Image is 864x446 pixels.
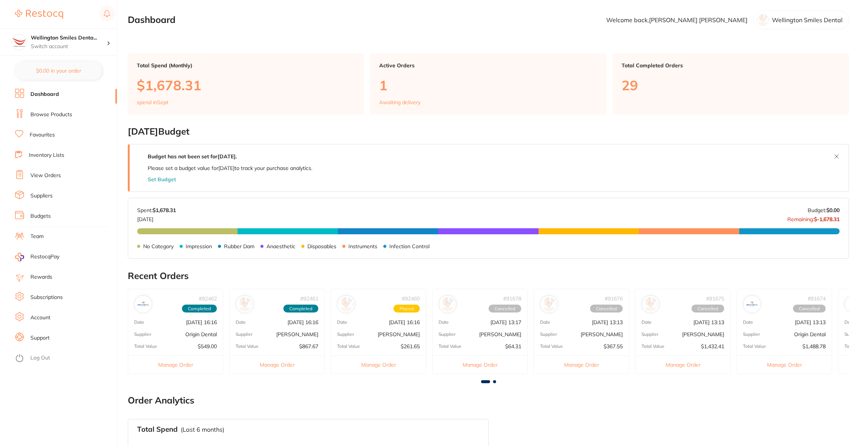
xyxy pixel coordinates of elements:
p: spend in Sept [137,99,168,105]
p: Date [134,320,144,325]
p: Supplier [743,332,760,337]
a: Subscriptions [30,294,63,301]
p: [DATE] 13:13 [795,319,826,325]
a: Total Completed Orders29 [613,53,849,114]
p: Date [642,320,652,325]
h4: Wellington Smiles Dental [31,34,107,42]
span: Cancelled [692,305,724,313]
p: Date [540,320,550,325]
p: $549.00 [198,343,217,349]
p: Switch account [31,43,107,50]
p: [DATE] 13:13 [592,319,623,325]
a: RestocqPay [15,253,59,261]
p: Active Orders [379,62,598,68]
p: Supplier [642,332,658,337]
img: Wellington Smiles Dental [12,35,27,50]
p: # 91676 [605,296,623,302]
p: Total Value [236,344,259,349]
p: Supplier [439,332,455,337]
p: Rubber Dam [224,243,254,249]
a: Restocq Logo [15,6,63,23]
p: [PERSON_NAME] [276,331,318,337]
button: Manage Order [128,355,223,374]
p: Total Spend (Monthly) [137,62,355,68]
h2: Recent Orders [128,271,849,281]
img: Origin Dental [136,297,150,311]
span: Completed [283,305,318,313]
img: Origin Dental [745,297,759,311]
img: Henry Schein Halas [643,297,658,311]
a: Team [30,233,44,240]
p: [DATE] 16:16 [287,319,318,325]
p: Date [236,320,246,325]
p: Date [337,320,347,325]
a: Log Out [30,354,50,362]
span: Cancelled [590,305,623,313]
p: Total Value [540,344,563,349]
p: Date [743,320,753,325]
p: Instruments [348,243,377,249]
p: Total Value [642,344,664,349]
img: RestocqPay [15,253,24,261]
p: Date [439,320,449,325]
p: # 92462 [199,296,217,302]
p: [DATE] 16:16 [389,319,420,325]
h3: Total Spend [137,425,178,434]
span: RestocqPay [30,253,59,261]
p: [PERSON_NAME] [378,331,420,337]
p: Supplier [540,332,557,337]
a: Active Orders1Awaiting delivery [370,53,607,114]
p: Total Value [743,344,766,349]
strong: $0.00 [826,207,840,214]
p: $867.67 [299,343,318,349]
p: [PERSON_NAME] [479,331,521,337]
button: Log Out [15,352,115,364]
p: Origin Dental [794,331,826,337]
p: Awaiting delivery [379,99,421,105]
button: Manage Order [737,355,832,374]
button: Manage Order [230,355,324,374]
p: Supplier [337,332,354,337]
p: $1,432.41 [701,343,724,349]
span: Completed [182,305,217,313]
span: Placed [393,305,420,313]
p: Total Value [439,344,462,349]
p: # 91678 [503,296,521,302]
a: View Orders [30,172,61,179]
p: 29 [622,77,840,93]
button: Manage Order [636,355,730,374]
p: $261.65 [401,343,420,349]
p: [DATE] 13:13 [693,319,724,325]
h2: Dashboard [128,15,176,25]
p: (Last 6 months) [181,426,224,433]
p: # 92460 [402,296,420,302]
h2: Order Analytics [128,395,849,406]
button: Set Budget [148,176,176,182]
a: Budgets [30,212,51,220]
p: 1 [379,77,598,93]
strong: $1,678.31 [153,207,176,214]
img: Adam Dental [339,297,353,311]
p: [DATE] 16:16 [186,319,217,325]
a: Rewards [30,273,52,281]
p: Total Completed Orders [622,62,840,68]
p: $64.31 [505,343,521,349]
p: Budget: [808,207,840,213]
p: $1,488.78 [802,343,826,349]
img: Adam Dental [440,297,455,311]
span: Cancelled [489,305,521,313]
p: # 91675 [706,296,724,302]
p: Origin Dental [185,331,217,337]
a: Dashboard [30,91,59,98]
p: Disposables [307,243,336,249]
img: Henry Schein Halas [238,297,252,311]
a: Total Spend (Monthly)$1,678.31spend inSept [128,53,364,114]
p: # 92461 [300,296,318,302]
button: Manage Order [433,355,527,374]
img: Numedical [846,297,861,311]
p: Spent: [137,207,176,213]
a: Suppliers [30,192,53,200]
a: Favourites [30,131,55,139]
p: Infection Control [389,243,430,249]
strong: $-1,678.31 [814,216,840,223]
